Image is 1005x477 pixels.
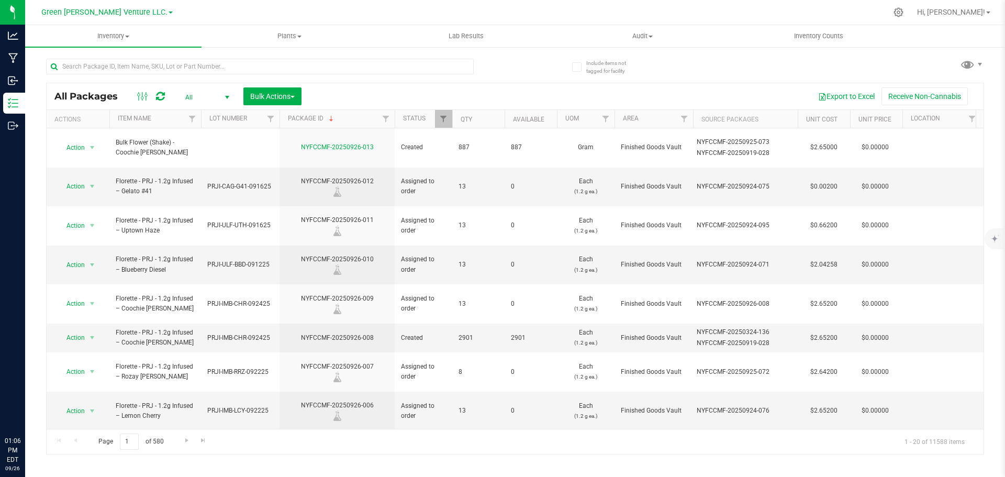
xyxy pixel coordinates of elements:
p: (1.2 g ea.) [563,265,608,275]
inline-svg: Outbound [8,120,18,131]
span: PRJI-ULF-UTH-091625 [207,220,273,230]
div: NYFCCMF-20250926-011 [278,215,396,236]
div: Lab Sample [278,264,396,275]
span: $0.00000 [856,330,894,346]
div: Lab Sample [278,304,396,314]
span: Each [563,328,608,348]
span: 13 [459,220,498,230]
a: Status [403,115,426,122]
span: select [86,330,99,345]
span: 0 [511,299,551,309]
span: Action [57,364,85,379]
span: PRJI-IMB-LCY-092225 [207,406,273,416]
span: Each [563,401,608,421]
span: select [86,218,99,233]
div: NYFCCMF-20250926-008 [278,333,396,343]
button: Export to Excel [811,87,881,105]
span: Finished Goods Vault [621,299,687,309]
span: Created [401,142,446,152]
td: $2.65200 [798,284,850,324]
span: Finished Goods Vault [621,142,687,152]
p: (1.2 g ea.) [563,338,608,348]
a: Inventory Counts [731,25,907,47]
span: 8 [459,367,498,377]
div: Actions [54,116,105,123]
input: 1 [120,434,139,450]
span: Finished Goods Vault [621,182,687,192]
iframe: Resource center [10,393,42,425]
td: $2.65200 [798,324,850,352]
p: (1.2 g ea.) [563,226,608,236]
div: NYFCCMF-20250926-009 [278,294,396,314]
span: 13 [459,299,498,309]
span: Florette - PRJ - 1.2g Infused – Coochie [PERSON_NAME] [116,328,195,348]
span: Lab Results [434,31,498,41]
p: 09/26 [5,464,20,472]
span: Page of 580 [90,434,172,450]
span: 0 [511,406,551,416]
p: 01:06 PM EDT [5,436,20,464]
span: Finished Goods Vault [621,367,687,377]
span: Assigned to order [401,401,446,421]
a: Filter [435,110,452,128]
div: Lab Sample [278,411,396,421]
span: 887 [511,142,551,152]
inline-svg: Manufacturing [8,53,18,63]
a: Filter [184,110,201,128]
span: 0 [511,367,551,377]
span: 0 [511,260,551,270]
span: Action [57,258,85,272]
span: $0.00000 [856,140,894,155]
th: Source Packages [693,110,798,128]
div: Lab Sample [278,186,396,197]
div: Value 1: NYFCCMF-20250924-071 [697,260,795,270]
div: Value 2: NYFCCMF-20250919-028 [697,338,795,348]
a: Filter [597,110,615,128]
a: Qty [461,116,472,123]
td: $2.65000 [798,128,850,168]
inline-svg: Inventory [8,98,18,108]
span: 13 [459,406,498,416]
div: Value 1: NYFCCMF-20250925-073 [697,137,795,147]
div: NYFCCMF-20250926-007 [278,362,396,382]
span: 1 - 20 of 11588 items [896,434,973,449]
div: Value 1: NYFCCMF-20250924-075 [697,182,795,192]
span: $0.00000 [856,179,894,194]
a: Plants [202,25,378,47]
span: select [86,296,99,311]
span: Florette - PRJ - 1.2g Infused – Blueberry Diesel [116,254,195,274]
span: Florette - PRJ - 1.2g Infused – Coochie [PERSON_NAME] [116,294,195,314]
span: Each [563,176,608,196]
span: Action [57,179,85,194]
span: 13 [459,182,498,192]
span: Action [57,140,85,155]
span: $0.00000 [856,364,894,380]
button: Receive Non-Cannabis [881,87,968,105]
td: $2.04258 [798,246,850,285]
span: select [86,404,99,418]
p: (1.2 g ea.) [563,186,608,196]
a: Available [513,116,544,123]
span: PRJI-IMB-CHR-092425 [207,333,273,343]
td: $0.66200 [798,206,850,246]
p: (1.2 g ea.) [563,411,608,421]
a: Area [623,115,639,122]
span: Hi, [PERSON_NAME]! [917,8,985,16]
span: 2901 [511,333,551,343]
span: Assigned to order [401,176,446,196]
inline-svg: Inbound [8,75,18,86]
span: Bulk Actions [250,92,295,101]
span: Green [PERSON_NAME] Venture LLC. [41,8,167,17]
span: Each [563,216,608,236]
span: Finished Goods Vault [621,260,687,270]
span: $0.00000 [856,218,894,233]
span: PRJI-CAG-G41-091625 [207,182,273,192]
div: Lab Sample [278,372,396,382]
span: 13 [459,260,498,270]
td: $0.00200 [798,168,850,207]
div: Manage settings [892,7,905,17]
a: Audit [554,25,731,47]
a: Unit Cost [806,116,837,123]
span: 2901 [459,333,498,343]
span: Each [563,362,608,382]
